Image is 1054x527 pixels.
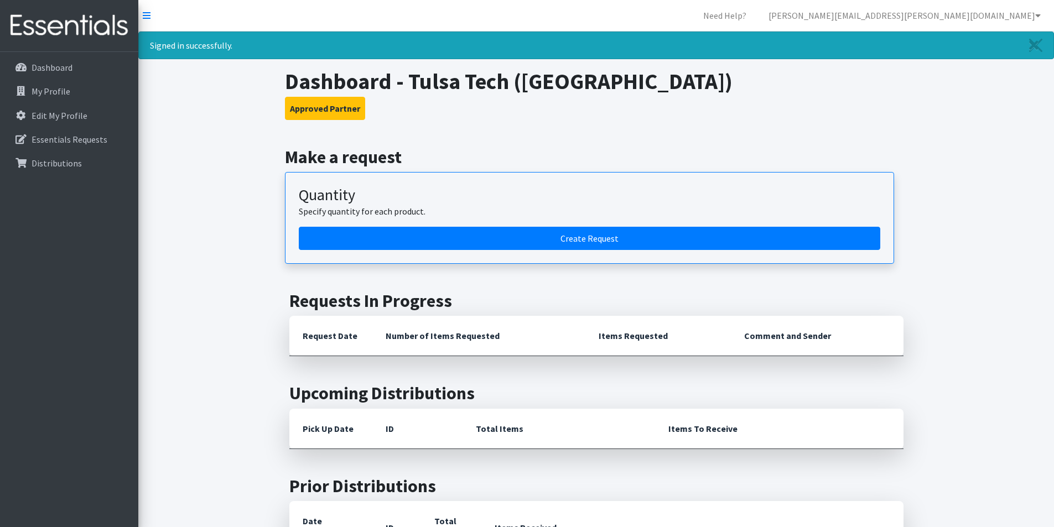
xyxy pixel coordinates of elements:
[463,409,655,449] th: Total Items
[655,409,904,449] th: Items To Receive
[289,409,372,449] th: Pick Up Date
[299,186,880,205] h3: Quantity
[694,4,755,27] a: Need Help?
[4,56,134,79] a: Dashboard
[289,383,904,404] h2: Upcoming Distributions
[285,97,365,120] button: Approved Partner
[289,316,372,356] th: Request Date
[289,290,904,311] h2: Requests In Progress
[289,476,904,497] h2: Prior Distributions
[4,80,134,102] a: My Profile
[760,4,1050,27] a: [PERSON_NAME][EMAIL_ADDRESS][PERSON_NAME][DOMAIN_NAME]
[32,62,72,73] p: Dashboard
[32,158,82,169] p: Distributions
[285,68,907,95] h1: Dashboard - Tulsa Tech ([GEOGRAPHIC_DATA])
[4,128,134,150] a: Essentials Requests
[585,316,731,356] th: Items Requested
[4,152,134,174] a: Distributions
[138,32,1054,59] div: Signed in successfully.
[4,7,134,44] img: HumanEssentials
[299,227,880,250] a: Create a request by quantity
[1018,32,1053,59] a: Close
[285,147,907,168] h2: Make a request
[32,110,87,121] p: Edit My Profile
[4,105,134,127] a: Edit My Profile
[299,205,880,218] p: Specify quantity for each product.
[372,316,586,356] th: Number of Items Requested
[32,134,107,145] p: Essentials Requests
[372,409,463,449] th: ID
[731,316,903,356] th: Comment and Sender
[32,86,70,97] p: My Profile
